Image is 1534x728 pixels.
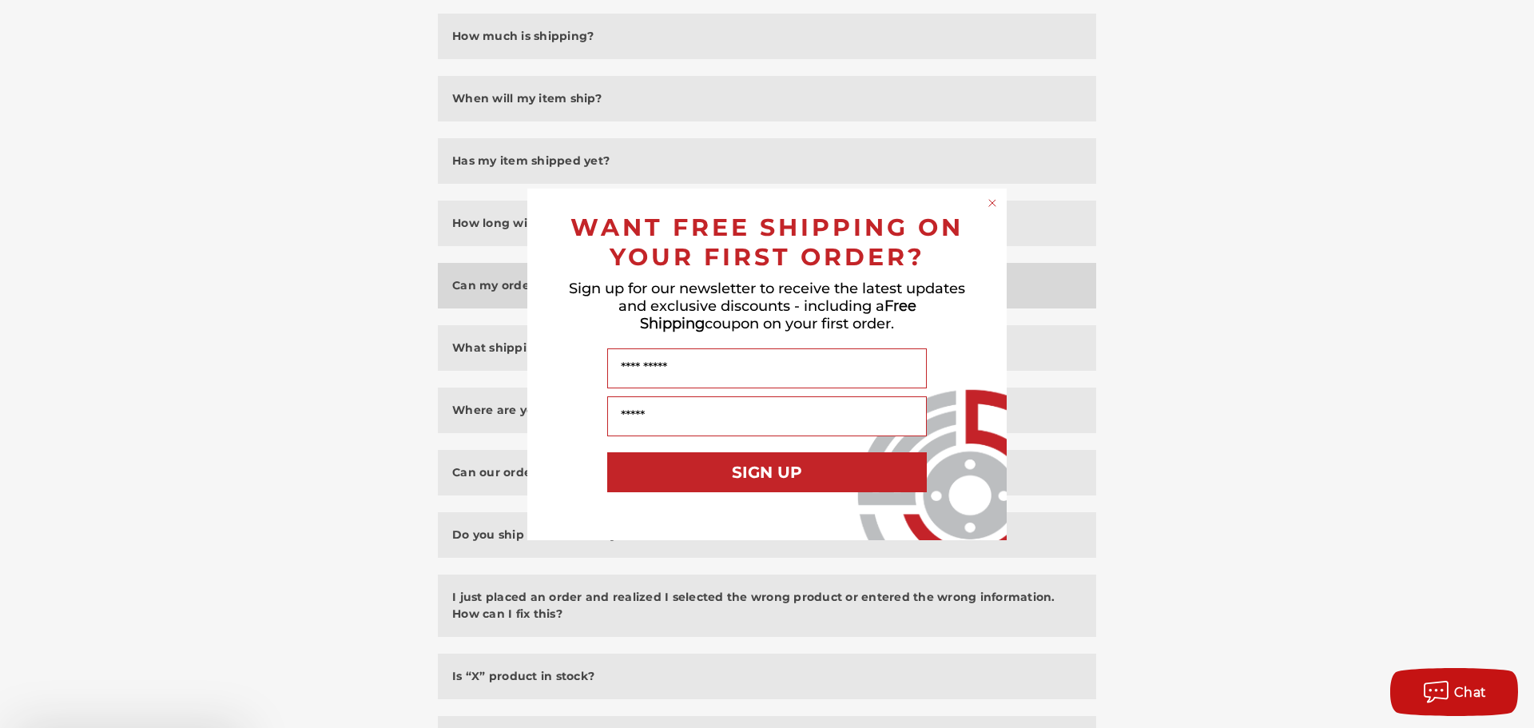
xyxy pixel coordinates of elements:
button: SIGN UP [607,452,927,492]
span: Sign up for our newsletter to receive the latest updates and exclusive discounts - including a co... [569,280,965,332]
span: WANT FREE SHIPPING ON YOUR FIRST ORDER? [570,213,964,272]
span: Chat [1454,685,1487,700]
button: Chat [1390,668,1518,716]
span: Free Shipping [640,297,916,332]
button: Close dialog [984,195,1000,211]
